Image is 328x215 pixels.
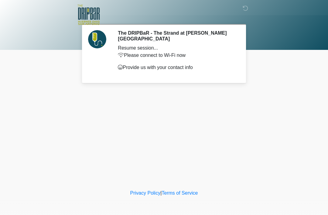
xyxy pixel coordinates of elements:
a: Terms of Service [162,190,198,196]
a: Privacy Policy [130,190,161,196]
p: Please connect to Wi-Fi now [118,52,235,59]
p: Answer some questions about your medical history [118,76,235,83]
h2: The DRIPBaR - The Strand at [PERSON_NAME][GEOGRAPHIC_DATA] [118,30,235,42]
p: Provide us with your contact info [118,64,235,71]
a: | [160,190,162,196]
img: The DRIPBaR - The Strand at Huebner Oaks Logo [77,5,100,25]
div: Resume session... [118,44,235,52]
img: Agent Avatar [88,30,106,48]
